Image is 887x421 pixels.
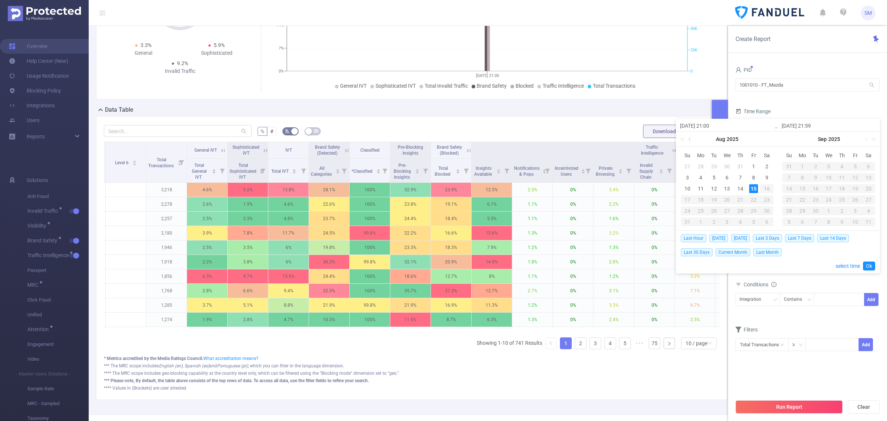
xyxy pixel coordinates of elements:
i: Filter menu [380,159,390,182]
th: Thu [734,150,747,161]
td: August 1, 2025 [747,161,760,172]
i: Filter menu [542,159,553,182]
a: Aug [715,132,726,146]
span: Sophisticated IVT [232,145,259,156]
span: Traffic Intelligence [641,145,663,156]
td: August 23, 2025 [760,194,774,205]
span: Brand Safety [27,238,60,243]
div: Sort [292,168,296,172]
td: September 13, 2025 [862,172,875,183]
a: Next year (Control + right) [867,132,877,146]
a: Sep [817,132,827,146]
div: 3 [822,162,836,171]
span: Mo [796,152,809,159]
span: 5.9% [214,42,225,48]
span: Unified [27,307,89,322]
span: 9.2% [177,60,188,66]
div: 29 [710,162,718,171]
td: September 14, 2025 [782,183,796,194]
i: Filter menu [583,159,593,182]
td: September 30, 2025 [809,205,822,216]
span: Sa [862,152,875,159]
i: icon: caret-up [415,168,419,170]
td: August 31, 2025 [681,216,694,228]
a: Blocking Policy [9,83,61,98]
td: September 27, 2025 [862,194,875,205]
td: October 6, 2025 [796,216,809,228]
td: August 13, 2025 [721,183,734,194]
th: Wed [822,150,836,161]
div: Integration [740,293,767,306]
td: July 30, 2025 [721,161,734,172]
i: icon: caret-up [497,168,501,170]
div: 31 [782,162,796,171]
span: Traffic Intelligence [27,253,71,258]
span: Total Sophisticated IVT [230,163,256,180]
i: icon: down [773,297,778,303]
td: September 22, 2025 [796,194,809,205]
td: September 24, 2025 [822,194,836,205]
a: 2025 [827,132,841,146]
span: Anti-Fraud [27,189,89,204]
th: Tue [809,150,822,161]
th: Fri [747,150,760,161]
span: MRC - Sampled [27,396,89,411]
span: Mo [694,152,707,159]
a: Users [9,113,40,128]
div: 4 [835,162,849,171]
span: Total IVT [271,169,290,174]
span: Sample Rate [27,381,89,396]
span: Classified [360,148,380,153]
td: August 19, 2025 [707,194,721,205]
span: Passport [27,263,89,278]
span: Visibility [27,223,49,228]
span: Pre-Blocking Insights [394,163,411,180]
td: October 4, 2025 [862,205,875,216]
span: Traffic Intelligence [543,83,584,89]
div: Sort [581,168,585,172]
td: September 1, 2025 [694,216,707,228]
i: icon: caret-up [376,168,380,170]
li: Next 5 Pages [634,337,646,349]
li: Next Page [663,337,675,349]
th: Thu [835,150,849,161]
span: % [261,128,264,134]
div: 15 [749,184,758,193]
span: Level 6 [115,160,130,165]
div: 2 [762,162,771,171]
div: 7 [736,173,745,182]
a: Ok [863,262,875,270]
li: 3 [589,337,601,349]
div: 5 [710,173,718,182]
span: MRC [27,282,41,287]
div: Contains [784,293,807,306]
li: 2 [575,337,587,349]
i: icon: caret-down [212,171,216,173]
span: Solutions [27,173,48,188]
i: icon: user [735,67,741,73]
td: August 15, 2025 [747,183,760,194]
td: August 16, 2025 [760,183,774,194]
div: 30 [723,162,731,171]
i: icon: caret-down [132,162,136,165]
td: September 1, 2025 [796,161,809,172]
i: icon: caret-up [212,168,216,170]
div: 10 [683,184,692,193]
button: Run Report [735,400,843,414]
a: 75 [649,338,660,349]
div: 1 [796,162,809,171]
td: October 11, 2025 [862,216,875,228]
div: Sort [212,168,216,172]
span: Brand Safety (Blocked) [437,145,462,156]
span: Brand Safety [477,83,507,89]
button: Clear [848,400,880,414]
span: Th [835,152,849,159]
td: September 3, 2025 [721,216,734,228]
div: Sophisticated [180,49,253,57]
i: icon: caret-down [292,171,296,173]
i: icon: caret-down [376,171,380,173]
td: August 30, 2025 [760,205,774,216]
td: August 11, 2025 [694,183,707,194]
span: All Categories [311,166,333,177]
span: Invalid Supply Chain [639,163,653,180]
